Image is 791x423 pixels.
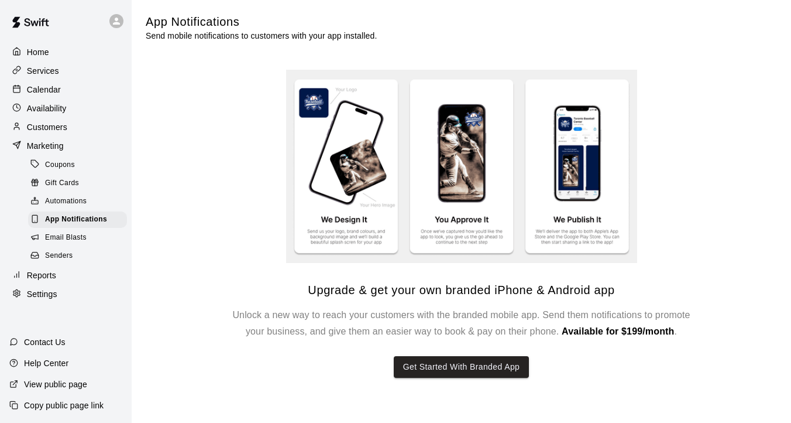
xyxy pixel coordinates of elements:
a: Settings [9,285,122,303]
p: Send mobile notifications to customers with your app installed. [146,30,377,42]
a: Coupons [28,156,132,174]
p: Reports [27,270,56,281]
div: Automations [28,193,127,210]
a: Automations [28,193,132,211]
p: Settings [27,288,57,300]
div: Coupons [28,157,127,173]
p: Marketing [27,140,64,152]
a: Home [9,43,122,61]
h5: Upgrade & get your own branded iPhone & Android app [308,282,614,298]
img: Branded app [286,70,637,264]
a: Gift Cards [28,174,132,192]
span: App Notifications [45,214,107,226]
div: App Notifications [28,211,127,228]
a: Availability [9,100,122,117]
button: Get Started With Branded App [394,356,529,378]
a: App Notifications [28,211,132,229]
a: Calendar [9,81,122,98]
p: Customers [27,121,67,133]
span: Email Blasts [45,232,87,244]
div: Gift Cards [28,175,127,192]
p: Availability [27,103,67,114]
a: Reports [9,267,122,284]
a: Senders [28,247,132,265]
p: Services [27,65,59,77]
a: Get Started With Branded App [394,340,529,378]
p: View public page [24,378,87,390]
div: Email Blasts [28,230,127,246]
div: Senders [28,248,127,264]
span: Automations [45,196,87,207]
p: Help Center [24,357,68,369]
h6: Unlock a new way to reach your customers with the branded mobile app. Send them notifications to ... [228,307,696,340]
p: Copy public page link [24,400,104,411]
a: Services [9,62,122,80]
p: Contact Us [24,336,66,348]
span: Coupons [45,159,75,171]
span: Gift Cards [45,178,79,189]
a: Email Blasts [28,229,132,247]
a: Marketing [9,137,122,155]
p: Home [27,46,49,58]
h5: App Notifications [146,14,377,30]
a: Customers [9,118,122,136]
span: Available for $199/month [562,326,674,336]
p: Calendar [27,84,61,95]
span: Senders [45,250,73,262]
